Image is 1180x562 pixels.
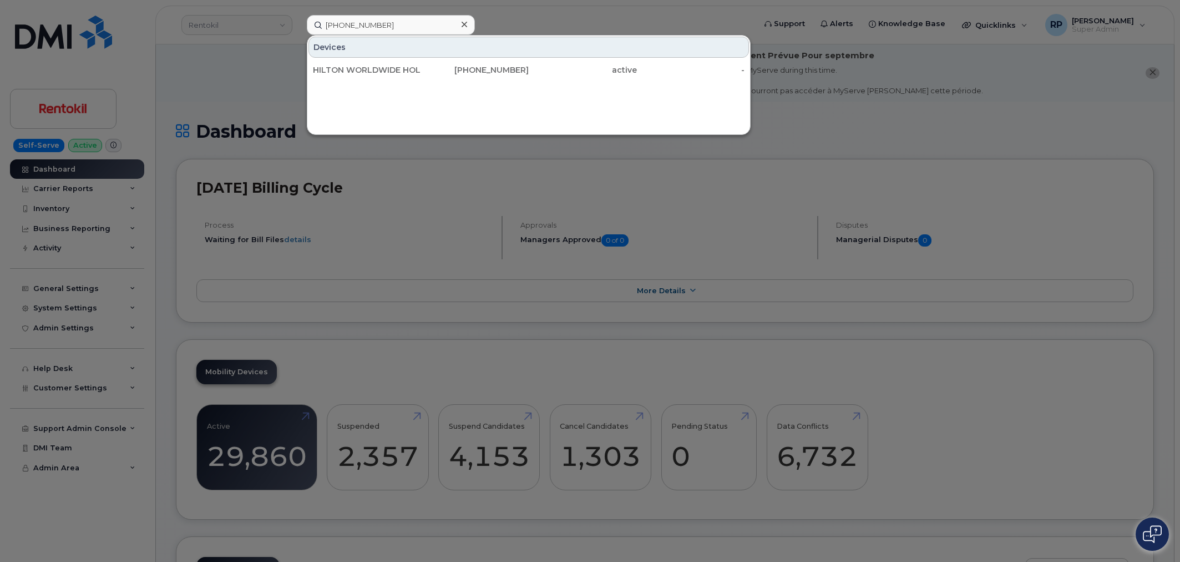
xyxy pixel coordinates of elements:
div: HILTON WORLDWIDE HOLDINGS INC. [313,64,421,76]
div: [PHONE_NUMBER] [421,64,529,76]
div: Devices [308,37,749,58]
div: active [529,64,637,76]
img: Open chat [1143,525,1162,543]
div: - [637,64,745,76]
a: HILTON WORLDWIDE HOLDINGS INC.[PHONE_NUMBER]active- [308,60,749,80]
